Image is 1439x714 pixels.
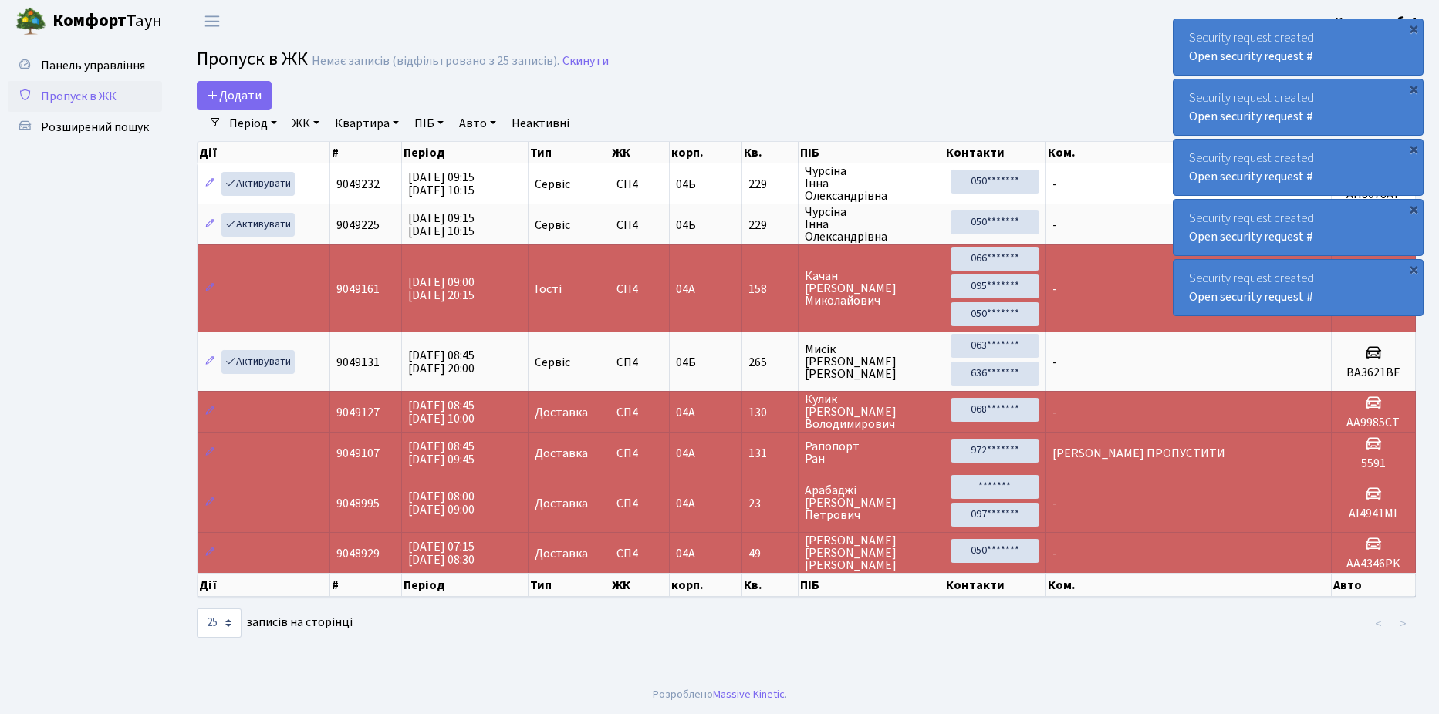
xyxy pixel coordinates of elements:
th: ПІБ [799,574,944,597]
span: 9049107 [336,445,380,462]
button: Переключити навігацію [193,8,231,34]
span: Доставка [535,406,588,419]
span: 23 [748,497,791,510]
b: Консьєрж б. 4. [1335,13,1420,30]
span: Качан [PERSON_NAME] Миколайович [805,270,937,307]
span: [DATE] 09:00 [DATE] 20:15 [408,274,475,304]
span: 9048929 [336,545,380,562]
span: - [1052,217,1057,234]
h5: AA4346PK [1338,557,1409,571]
a: Активувати [221,172,295,196]
a: Активувати [221,213,295,237]
span: 04А [676,281,695,298]
a: Open security request # [1189,228,1313,245]
a: Пропуск в ЖК [8,81,162,112]
span: 9049127 [336,404,380,421]
th: Ком. [1046,574,1332,597]
span: СП4 [616,497,662,510]
span: 04А [676,495,695,512]
span: 04Б [676,217,696,234]
th: корп. [670,142,743,163]
span: Сервіс [535,178,570,190]
span: - [1052,404,1057,421]
span: [PERSON_NAME] [PERSON_NAME] [PERSON_NAME] [805,534,937,571]
span: Рапопорт Ран [805,440,937,465]
span: 04Б [676,354,696,371]
a: Період [223,110,283,136]
span: 229 [748,219,791,231]
span: СП4 [616,406,662,419]
div: × [1406,201,1421,217]
span: - [1052,176,1057,193]
a: Open security request # [1189,108,1313,125]
span: Таун [52,8,162,35]
span: - [1052,495,1057,512]
span: [DATE] 08:45 [DATE] 20:00 [408,347,475,377]
span: - [1052,545,1057,562]
a: Open security request # [1189,168,1313,185]
span: Кулик [PERSON_NAME] Володимирович [805,393,937,430]
div: Security request created [1174,260,1423,315]
span: [PERSON_NAME] ПРОПУСТИТИ [1052,445,1225,462]
span: 9048995 [336,495,380,512]
div: Security request created [1174,200,1423,255]
span: СП4 [616,283,662,295]
span: СП4 [616,178,662,190]
div: × [1406,81,1421,96]
a: Open security request # [1189,48,1313,65]
th: Авто [1332,574,1416,597]
h5: AI4941MI [1338,507,1409,521]
a: ПІБ [408,110,450,136]
div: × [1406,141,1421,157]
select: записів на сторінці [197,608,242,638]
span: [DATE] 08:45 [DATE] 10:00 [408,397,475,427]
a: Розширений пошук [8,112,162,143]
a: ЖК [286,110,326,136]
a: Massive Kinetic [713,686,785,702]
div: × [1406,21,1421,36]
span: 9049232 [336,176,380,193]
span: 158 [748,283,791,295]
span: 131 [748,447,791,460]
img: logo.png [15,6,46,37]
th: Дії [198,574,330,597]
div: Security request created [1174,140,1423,195]
div: Security request created [1174,19,1423,75]
h5: AA9985CT [1338,416,1409,430]
span: СП4 [616,219,662,231]
th: Тип [529,142,610,163]
span: СП4 [616,356,662,369]
span: СП4 [616,547,662,560]
span: 04А [676,545,695,562]
span: [DATE] 09:15 [DATE] 10:15 [408,169,475,199]
div: Security request created [1174,79,1423,135]
span: Мисік [PERSON_NAME] [PERSON_NAME] [805,343,937,380]
span: 04А [676,445,695,462]
th: Кв. [742,574,798,597]
span: СП4 [616,447,662,460]
b: Комфорт [52,8,127,33]
th: ЖК [610,142,669,163]
span: 49 [748,547,791,560]
span: Чурсіна Інна Олександрівна [805,206,937,243]
span: Доставка [535,547,588,560]
span: Розширений пошук [41,119,149,136]
span: 04Б [676,176,696,193]
span: Додати [207,87,262,104]
span: Чурсіна Інна Олександрівна [805,165,937,202]
span: 229 [748,178,791,190]
a: Open security request # [1189,288,1313,305]
span: Панель управління [41,57,145,74]
span: Арабаджі [PERSON_NAME] Петрович [805,484,937,521]
a: Авто [453,110,502,136]
span: Сервіс [535,219,570,231]
th: Ком. [1046,142,1332,163]
th: # [330,574,402,597]
a: Скинути [562,54,609,69]
span: 265 [748,356,791,369]
a: Активувати [221,350,295,374]
span: [DATE] 07:15 [DATE] 08:30 [408,538,475,568]
th: # [330,142,402,163]
span: [DATE] 09:15 [DATE] 10:15 [408,210,475,240]
th: корп. [670,574,743,597]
